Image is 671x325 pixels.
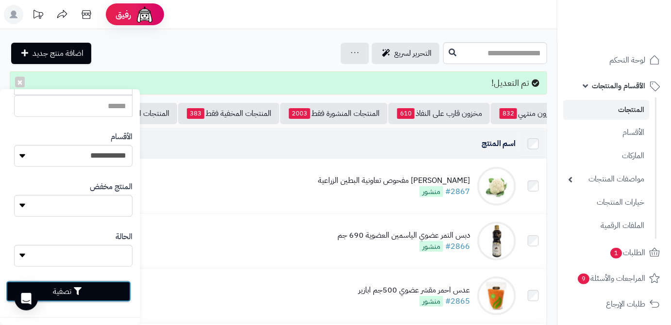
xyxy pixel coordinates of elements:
a: الأقسام [563,122,649,143]
a: المنتجات المخفية فقط383 [178,103,279,124]
button: تصفية [6,281,131,302]
span: 2003 [289,108,310,119]
div: [PERSON_NAME] مفحوص تعاونية البطين الزراعية [318,175,470,186]
img: logo-2.png [605,24,662,45]
span: 9 [578,274,589,284]
span: لوحة التحكم [609,53,645,67]
div: Open Intercom Messenger [15,287,38,310]
a: الماركات [563,146,649,166]
a: تحديثات المنصة [26,5,50,27]
a: #2865 [445,295,470,307]
a: المنتجات المنشورة فقط2003 [280,103,387,124]
span: 1 [610,248,622,259]
a: التحرير لسريع [372,43,439,64]
img: ai-face.png [135,5,154,24]
a: الطلبات1 [563,241,665,264]
div: تم التعديل! [10,71,547,95]
span: منشور [419,186,443,197]
img: زهرة حبه مفحوص تعاونية البطين الزراعية [477,167,516,206]
a: طلبات الإرجاع [563,292,665,316]
button: × [15,77,25,87]
a: اسم المنتج [482,138,516,149]
a: لوحة التحكم [563,49,665,72]
span: اضافة منتج جديد [33,48,84,59]
a: #2866 [445,241,470,252]
label: الأقسام [111,131,133,143]
a: مخزون منتهي832 [491,103,566,124]
span: المراجعات والأسئلة [577,272,645,285]
img: دبس التمر عضوي الياسمين العضوية 690 جم [477,222,516,260]
span: منشور [419,241,443,252]
a: المراجعات والأسئلة9 [563,267,665,290]
span: منشور [419,296,443,307]
span: 832 [500,108,517,119]
span: الطلبات [609,246,645,260]
span: التحرير لسريع [394,48,432,59]
a: #2867 [445,186,470,197]
span: رفيق [116,9,131,20]
span: الأقسام والمنتجات [592,79,645,93]
a: المنتجات [563,100,649,120]
span: 610 [397,108,415,119]
a: مخزون قارب على النفاذ610 [388,103,490,124]
div: عدس احمر مقشر عضوي 500جم ابازير [358,285,470,296]
a: مواصفات المنتجات [563,169,649,190]
a: الملفات الرقمية [563,215,649,236]
label: المنتج مخفض [90,181,133,193]
label: الحالة [116,231,133,243]
div: دبس التمر عضوي الياسمين العضوية 690 جم [337,230,470,241]
span: 383 [187,108,204,119]
img: عدس احمر مقشر عضوي 500جم ابازير [477,276,516,315]
a: اضافة منتج جديد [11,43,91,64]
span: طلبات الإرجاع [606,297,645,311]
a: خيارات المنتجات [563,192,649,213]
